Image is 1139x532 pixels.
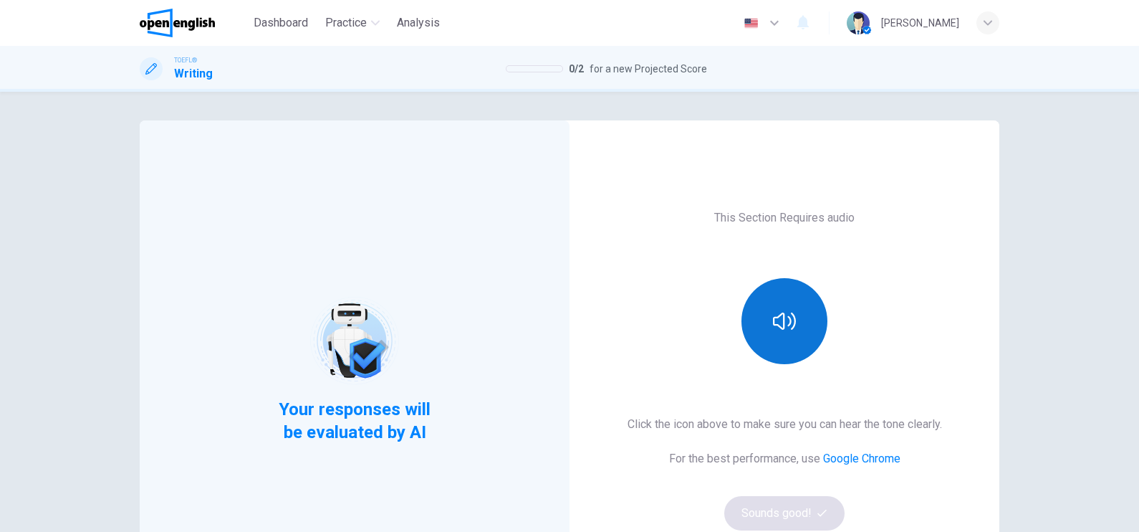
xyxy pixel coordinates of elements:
[569,60,584,77] span: 0 / 2
[319,10,385,36] button: Practice
[268,398,442,444] span: Your responses will be evaluated by AI
[823,452,900,465] a: Google Chrome
[628,416,942,433] h6: Click the icon above to make sure you can hear the tone clearly.
[881,14,959,32] div: [PERSON_NAME]
[309,295,400,386] img: robot icon
[140,9,215,37] img: OpenEnglish logo
[248,10,314,36] button: Dashboard
[254,14,308,32] span: Dashboard
[714,209,855,227] h6: This Section Requires audio
[590,60,707,77] span: for a new Projected Score
[325,14,367,32] span: Practice
[174,65,213,82] h1: Writing
[847,11,870,34] img: Profile picture
[669,450,900,467] h6: For the best performance, use
[391,10,446,36] button: Analysis
[140,9,248,37] a: OpenEnglish logo
[742,18,760,29] img: en
[397,14,440,32] span: Analysis
[174,55,197,65] span: TOEFL®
